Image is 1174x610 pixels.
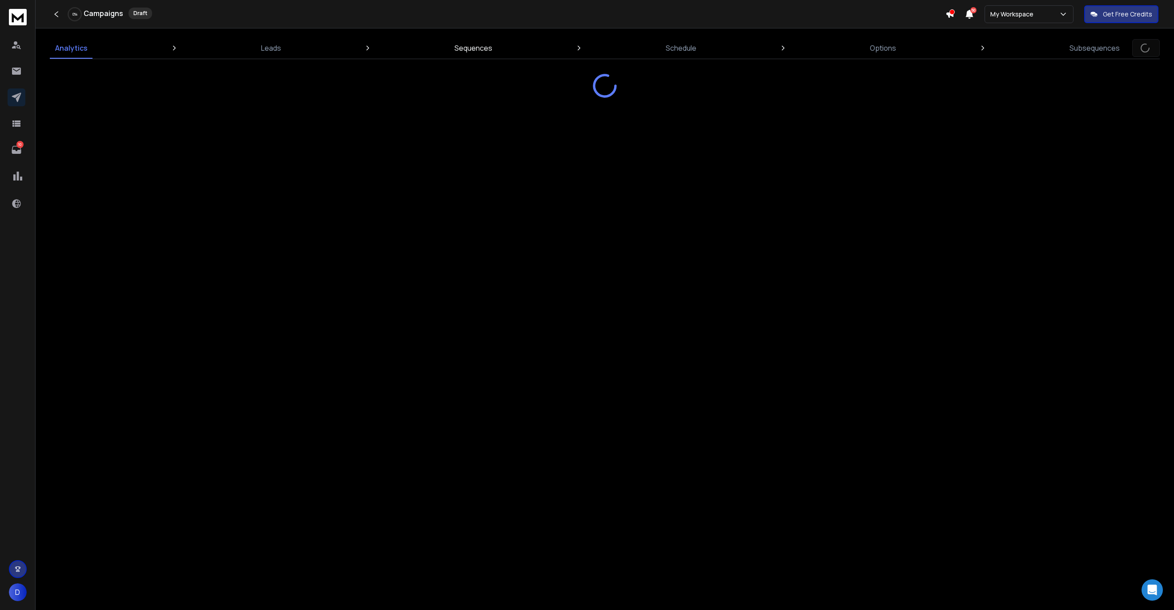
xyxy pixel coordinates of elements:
[970,7,977,13] span: 50
[129,8,152,19] div: Draft
[8,141,25,159] a: 10
[1084,5,1158,23] button: Get Free Credits
[1069,43,1120,53] p: Subsequences
[1142,579,1163,601] div: Open Intercom Messenger
[449,37,498,59] a: Sequences
[9,9,27,25] img: logo
[870,43,896,53] p: Options
[16,141,24,148] p: 10
[1103,10,1152,19] p: Get Free Credits
[9,583,27,601] button: D
[666,43,696,53] p: Schedule
[72,12,77,17] p: 0 %
[454,43,492,53] p: Sequences
[1064,37,1125,59] a: Subsequences
[990,10,1037,19] p: My Workspace
[261,43,281,53] p: Leads
[256,37,286,59] a: Leads
[50,37,93,59] a: Analytics
[864,37,901,59] a: Options
[55,43,88,53] p: Analytics
[660,37,702,59] a: Schedule
[84,8,123,19] h1: Campaigns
